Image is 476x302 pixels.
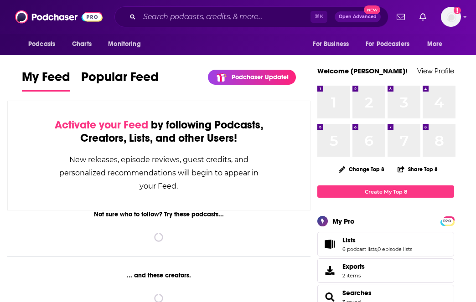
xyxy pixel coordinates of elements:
[342,272,365,279] span: 2 items
[310,11,327,23] span: ⌘ K
[393,9,409,25] a: Show notifications dropdown
[66,36,97,53] a: Charts
[102,36,152,53] button: open menu
[417,67,454,75] a: View Profile
[342,289,372,297] a: Searches
[72,38,92,51] span: Charts
[441,7,461,27] span: Logged in as gabriellaippaso
[332,217,355,225] div: My Pro
[377,246,378,252] span: ,
[22,69,70,90] span: My Feed
[427,38,443,51] span: More
[378,246,412,252] a: 0 episode lists
[22,36,67,53] button: open menu
[232,73,289,81] p: Podchaser Update!
[333,164,390,175] button: Change Top 8
[53,118,264,145] div: by following Podcasts, Creators, Lists, and other Users!
[7,210,310,218] div: Not sure who to follow? Try these podcasts...
[360,36,423,53] button: open menu
[442,218,453,225] span: PRO
[108,38,140,51] span: Monitoring
[114,6,388,27] div: Search podcasts, credits, & more...
[397,160,438,178] button: Share Top 8
[441,7,461,27] button: Show profile menu
[454,7,461,14] svg: Add a profile image
[317,185,454,198] a: Create My Top 8
[364,5,380,14] span: New
[342,236,356,244] span: Lists
[342,246,377,252] a: 6 podcast lists
[342,262,365,271] span: Exports
[81,69,159,92] a: Popular Feed
[313,38,349,51] span: For Business
[306,36,360,53] button: open menu
[22,69,70,92] a: My Feed
[342,236,412,244] a: Lists
[366,38,409,51] span: For Podcasters
[317,67,408,75] a: Welcome [PERSON_NAME]!
[7,271,310,279] div: ... and these creators.
[421,36,454,53] button: open menu
[53,153,264,193] div: New releases, episode reviews, guest credits, and personalized recommendations will begin to appe...
[441,7,461,27] img: User Profile
[321,238,339,251] a: Lists
[317,232,454,256] span: Lists
[416,9,430,25] a: Show notifications dropdown
[15,8,103,26] img: Podchaser - Follow, Share and Rate Podcasts
[28,38,55,51] span: Podcasts
[81,69,159,90] span: Popular Feed
[55,118,148,132] span: Activate your Feed
[339,15,377,19] span: Open Advanced
[335,11,381,22] button: Open AdvancedNew
[442,217,453,224] a: PRO
[140,10,310,24] input: Search podcasts, credits, & more...
[321,264,339,277] span: Exports
[317,258,454,283] a: Exports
